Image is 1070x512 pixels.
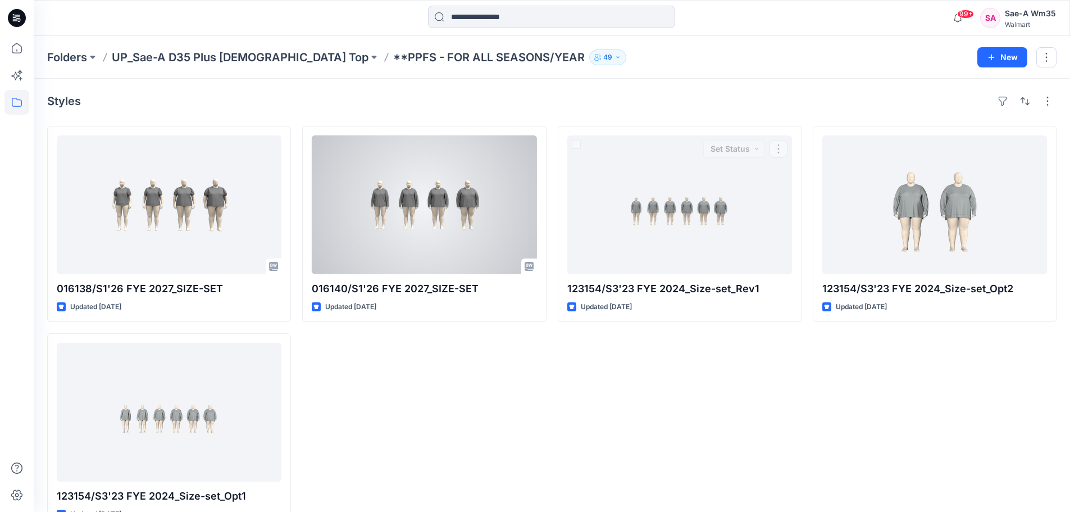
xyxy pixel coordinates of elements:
[603,51,612,64] p: 49
[822,135,1047,274] a: 123154/S3'23 FYE 2024_Size-set_Opt2
[1005,7,1056,20] div: Sae-A Wm35
[325,301,376,313] p: Updated [DATE]
[47,49,87,65] a: Folders
[312,135,536,274] a: 016140/S1'26 FYE 2027_SIZE-SET
[567,135,792,274] a: 123154/S3'23 FYE 2024_Size-set_Rev1
[980,8,1000,28] div: SA
[57,343,281,482] a: 123154/S3'23 FYE 2024_Size-set_Opt1
[47,94,81,108] h4: Styles
[57,488,281,504] p: 123154/S3'23 FYE 2024_Size-set_Opt1
[393,49,585,65] p: **PPFS - FOR ALL SEASONS/YEAR
[567,281,792,297] p: 123154/S3'23 FYE 2024_Size-set_Rev1
[581,301,632,313] p: Updated [DATE]
[312,281,536,297] p: 016140/S1'26 FYE 2027_SIZE-SET
[589,49,626,65] button: 49
[836,301,887,313] p: Updated [DATE]
[822,281,1047,297] p: 123154/S3'23 FYE 2024_Size-set_Opt2
[977,47,1027,67] button: New
[57,281,281,297] p: 016138/S1'26 FYE 2027_SIZE-SET
[1005,20,1056,29] div: Walmart
[57,135,281,274] a: 016138/S1'26 FYE 2027_SIZE-SET
[112,49,368,65] a: UP_Sae-A D35 Plus [DEMOGRAPHIC_DATA] Top
[70,301,121,313] p: Updated [DATE]
[957,10,974,19] span: 99+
